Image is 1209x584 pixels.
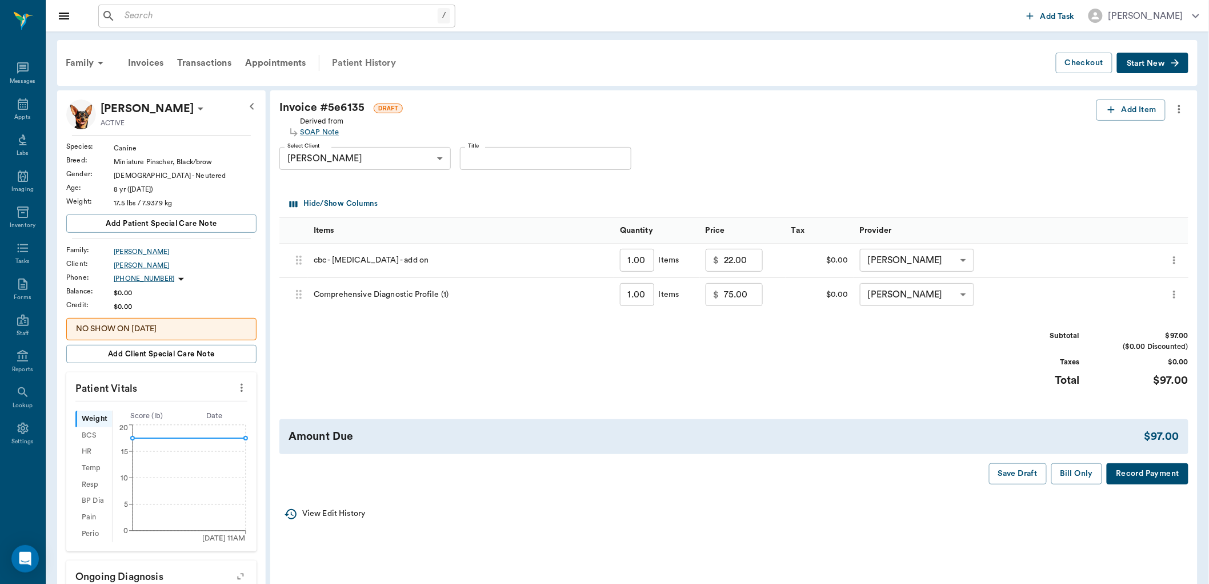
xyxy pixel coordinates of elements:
[11,185,34,194] div: Imaging
[287,142,320,150] label: Select Client
[75,427,112,444] div: BCS
[1108,9,1183,23] div: [PERSON_NAME]
[75,509,112,526] div: Pain
[181,411,249,422] div: Date
[76,323,247,335] p: NO SHOW ON [DATE]
[1096,100,1166,121] button: Add Item
[989,463,1047,484] button: Save Draft
[170,49,238,77] a: Transactions
[308,278,614,312] div: Comprehensive Diagnostic Profile (1)
[11,545,39,573] div: Open Intercom Messenger
[10,221,35,230] div: Inventory
[706,214,725,247] div: Price
[120,8,438,24] input: Search
[1079,5,1208,26] button: [PERSON_NAME]
[1117,53,1188,74] button: Start New
[114,288,257,298] div: $0.00
[17,149,29,158] div: Labs
[114,260,257,271] a: [PERSON_NAME]
[66,141,114,152] div: Species :
[66,155,114,165] div: Breed :
[1166,251,1183,270] button: more
[325,49,403,77] a: Patient History
[12,366,33,374] div: Reports
[1107,463,1188,484] button: Record Payment
[114,247,257,257] a: [PERSON_NAME]
[121,448,128,455] tspan: 15
[1166,285,1183,304] button: more
[66,245,114,255] div: Family :
[1170,100,1188,119] button: more
[1056,53,1112,74] button: Checkout
[724,249,763,272] input: 0.00
[287,195,381,213] button: Select columns
[66,372,257,401] p: Patient Vitals
[114,274,174,284] p: [PHONE_NUMBER]
[101,100,194,118] p: [PERSON_NAME]
[1103,341,1188,352] div: ($0.00 Discounted)
[13,402,33,410] div: Lookup
[700,217,786,243] div: Price
[994,331,1080,341] div: Subtotal
[121,475,128,482] tspan: 10
[66,100,96,129] img: Profile Image
[300,127,344,138] div: SOAP Note
[106,217,217,230] span: Add patient Special Care Note
[75,444,112,460] div: HR
[233,378,251,398] button: more
[1144,428,1179,445] div: $97.00
[75,526,112,542] div: Perio
[860,283,974,306] div: [PERSON_NAME]
[75,476,112,493] div: Resp
[791,214,804,247] div: Tax
[66,272,114,283] div: Phone :
[75,493,112,510] div: BP Dia
[238,49,313,77] a: Appointments
[1103,372,1188,389] div: $97.00
[11,438,34,446] div: Settings
[124,501,128,508] tspan: 5
[620,214,653,247] div: Quantity
[121,49,170,77] a: Invoices
[66,300,114,310] div: Credit :
[14,293,31,302] div: Forms
[123,527,128,534] tspan: 0
[59,49,114,77] div: Family
[860,214,892,247] div: Provider
[994,357,1080,368] div: Taxes
[101,118,125,128] p: ACTIVE
[17,329,29,338] div: Staff
[308,244,614,278] div: cbc - [MEDICAL_DATA] - add on
[302,508,365,520] p: View Edit History
[119,424,128,431] tspan: 20
[614,217,700,243] div: Quantity
[66,196,114,206] div: Weight :
[66,169,114,179] div: Gender :
[1103,331,1188,341] div: $97.00
[66,182,114,193] div: Age :
[308,217,614,243] div: Items
[1051,463,1103,484] button: Bill Only
[289,428,1144,445] div: Amount Due
[468,142,479,150] label: Title
[714,288,719,301] p: $
[786,278,854,312] div: $0.00
[786,244,854,278] div: $0.00
[108,348,215,360] span: Add client Special Care Note
[714,253,719,267] p: $
[300,114,344,138] div: Derived from
[113,411,181,422] div: Score ( lb )
[114,184,257,194] div: 8 yr ([DATE])
[114,157,257,167] div: Miniature Pinscher, Black/brow
[101,100,194,118] div: Harley Helms
[114,301,257,312] div: $0.00
[15,257,30,266] div: Tasks
[374,104,402,113] span: DRAFT
[10,77,36,86] div: Messages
